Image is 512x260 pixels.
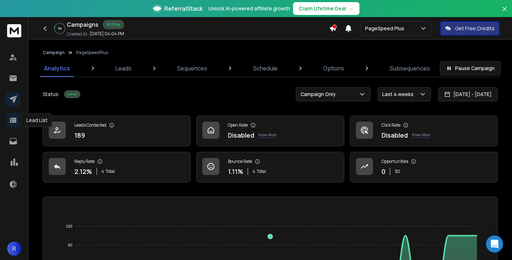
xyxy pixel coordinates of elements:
button: Close banner [500,4,509,21]
p: Bounce Rate [228,159,252,164]
p: [DATE] 04:04 PM [90,31,124,37]
button: Claim Lifetime Deal→ [293,2,359,15]
p: Unlock AI-powered affiliate growth [208,5,290,12]
p: 0 [382,166,385,176]
p: Leads [116,64,132,73]
p: Subsequences [390,64,430,73]
p: Created At: [67,31,88,37]
p: Opportunities [382,159,408,164]
span: 4 [101,169,104,174]
p: PageSpeed Plus [365,25,407,32]
p: Last 4 weeks [382,91,416,98]
a: Sequences [173,60,212,77]
div: Active [103,20,124,29]
p: PageSpeedPlus [76,50,108,55]
div: Lead List [22,113,52,127]
p: Status: [43,91,60,98]
span: → [349,5,354,12]
tspan: 100 [66,224,72,228]
p: Leads Contacted [74,122,106,128]
p: Open Rate [228,122,248,128]
p: 189 [74,130,85,140]
p: Disabled [228,130,254,140]
p: Reply Rate [74,159,95,164]
button: Get Free Credits [440,21,500,36]
button: R [7,242,21,256]
span: Total [257,169,266,174]
a: Subsequences [385,60,434,77]
button: Pause Campaign [440,61,501,75]
a: Open RateDisabledKnow More [196,116,344,146]
a: Leads Contacted189 [43,116,191,146]
div: Open Intercom Messenger [486,235,503,253]
p: Campaign Only [300,91,338,98]
p: $ 0 [395,169,400,174]
p: Click Rate [382,122,400,128]
a: Reply Rate2.12%4Total [43,152,191,182]
p: Know More [258,132,276,138]
a: Leads [111,60,136,77]
p: 1.11 % [228,166,243,176]
a: Click RateDisabledKnow More [350,116,498,146]
button: Campaign [43,50,65,55]
p: 2.12 % [74,166,92,176]
div: Active [64,90,80,98]
a: Bounce Rate1.11%4Total [196,152,344,182]
h1: Campaigns [67,20,98,29]
p: 5 % [58,26,62,31]
p: Analytics [44,64,70,73]
a: Analytics [40,60,74,77]
p: Schedule [253,64,278,73]
button: [DATE] - [DATE] [438,87,498,101]
span: Total [106,169,115,174]
p: Disabled [382,130,408,140]
a: Opportunities0$0 [350,152,498,182]
span: 4 [252,169,255,174]
a: Schedule [249,60,282,77]
p: Options [323,64,344,73]
tspan: 80 [68,243,72,247]
a: Options [319,60,348,77]
p: Know More [412,132,430,138]
span: ReferralStack [164,4,203,13]
p: Sequences [177,64,207,73]
p: Get Free Credits [455,25,495,32]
